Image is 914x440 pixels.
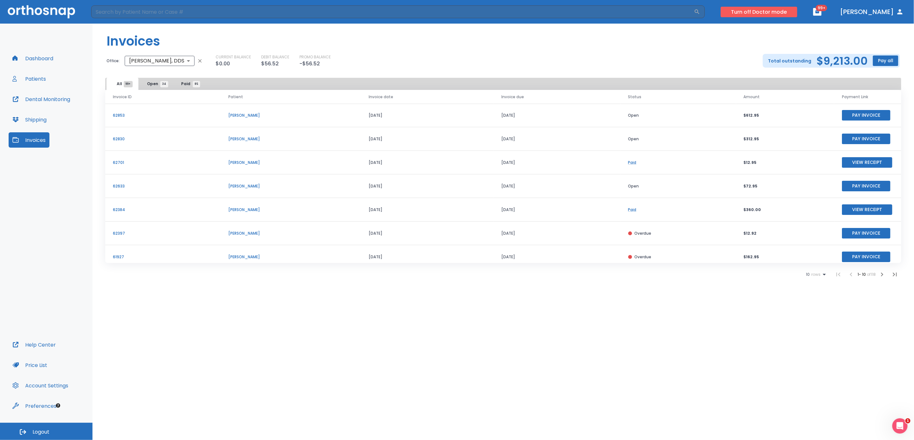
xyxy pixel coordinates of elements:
p: $162.95 [744,254,827,260]
div: [PERSON_NAME], DDS [125,55,195,67]
p: Office: [107,58,120,64]
td: [DATE] [494,104,621,127]
span: 99+ [816,5,827,11]
p: [PERSON_NAME] [228,231,353,236]
a: View Receipt [842,207,892,212]
td: [DATE] [361,198,494,222]
span: Patient [228,94,243,100]
p: 62384 [113,207,213,213]
button: Shipping [9,112,50,127]
span: Open [147,81,164,87]
button: Pay Invoice [842,228,890,238]
span: Payment Link [842,94,868,100]
button: Turn off Doctor mode [721,7,797,17]
p: DEBIT BALANCE [261,54,289,60]
span: 85 [193,81,200,87]
a: Pay Invoice [842,254,890,259]
a: View Receipt [842,159,892,165]
p: $56.52 [261,60,279,68]
span: 34 [160,81,168,87]
span: Invoice ID [113,94,132,100]
td: [DATE] [361,104,494,127]
p: [PERSON_NAME] [228,183,353,189]
td: [DATE] [361,174,494,198]
h1: Invoices [107,32,160,51]
span: Status [628,94,642,100]
p: $360.00 [744,207,827,213]
button: Pay all [873,55,898,66]
span: 10 [806,272,810,277]
p: Total outstanding [768,57,811,65]
td: [DATE] [494,245,621,269]
span: Invoice due [501,94,524,100]
p: [PERSON_NAME] [228,254,353,260]
span: rows [810,272,821,277]
p: 62397 [113,231,213,236]
button: Pay Invoice [842,181,890,191]
p: $0.00 [216,60,230,68]
td: [DATE] [494,198,621,222]
button: [PERSON_NAME] [837,6,906,18]
p: [PERSON_NAME] [228,136,353,142]
p: [PERSON_NAME] [228,113,353,118]
p: 62830 [113,136,213,142]
button: Preferences [9,398,60,414]
button: Account Settings [9,378,72,393]
button: Invoices [9,132,49,148]
td: [DATE] [494,127,621,151]
p: $72.95 [744,183,827,189]
span: 1 [905,418,910,423]
a: Pay Invoice [842,136,890,141]
td: [DATE] [494,174,621,198]
td: [DATE] [361,151,494,174]
span: Paid [181,81,196,87]
button: Pay Invoice [842,110,890,121]
button: View Receipt [842,157,892,168]
p: 61927 [113,254,213,260]
input: Search by Patient Name or Case # [91,5,694,18]
h2: $9,213.00 [816,56,868,66]
a: Pay Invoice [842,183,890,188]
p: -$56.52 [299,60,320,68]
span: Logout [33,429,49,436]
td: [DATE] [494,222,621,245]
td: Open [621,127,736,151]
button: Dental Monitoring [9,92,74,107]
p: Overdue [635,254,652,260]
td: [DATE] [361,222,494,245]
button: Price List [9,357,51,373]
td: [DATE] [361,127,494,151]
button: Pay Invoice [842,134,890,144]
p: [PERSON_NAME] [228,160,353,165]
button: Patients [9,71,50,86]
td: [DATE] [494,151,621,174]
p: PROMO BALANCE [299,54,331,60]
a: Pay Invoice [842,112,890,118]
div: Tooltip anchor [55,403,61,408]
p: $12.95 [744,160,827,165]
button: View Receipt [842,204,892,215]
span: 99+ [124,81,133,87]
p: CURRENT BALANCE [216,54,251,60]
p: $612.95 [744,113,827,118]
iframe: Intercom live chat [892,418,908,434]
p: $312.95 [744,136,827,142]
p: $12.92 [744,231,827,236]
a: Paid [628,160,637,165]
span: Amount [744,94,760,100]
button: Help Center [9,337,60,352]
span: of 118 [867,272,876,277]
span: All [117,81,128,87]
p: Overdue [635,231,652,236]
button: Dashboard [9,51,57,66]
td: Open [621,174,736,198]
